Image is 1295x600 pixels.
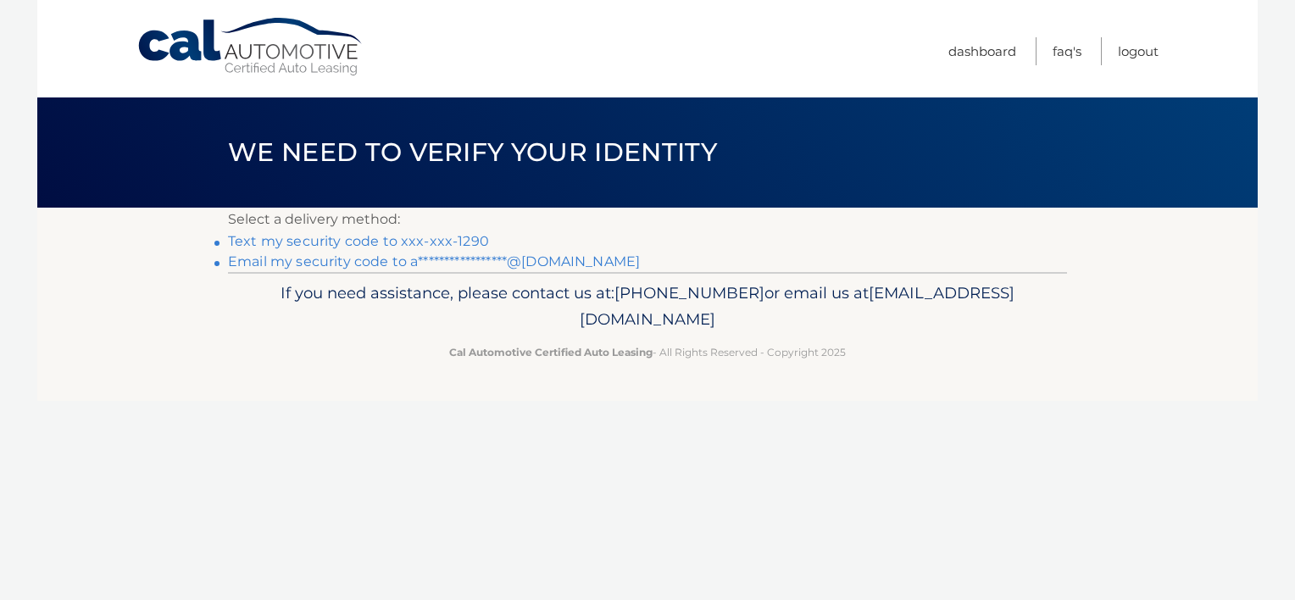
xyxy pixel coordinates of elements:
p: - All Rights Reserved - Copyright 2025 [239,343,1056,361]
strong: Cal Automotive Certified Auto Leasing [449,346,653,358]
a: Logout [1118,37,1159,65]
a: FAQ's [1053,37,1081,65]
span: We need to verify your identity [228,136,717,168]
a: Text my security code to xxx-xxx-1290 [228,233,489,249]
span: [PHONE_NUMBER] [614,283,764,303]
p: Select a delivery method: [228,208,1067,231]
a: Dashboard [948,37,1016,65]
a: Cal Automotive [136,17,365,77]
p: If you need assistance, please contact us at: or email us at [239,280,1056,334]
